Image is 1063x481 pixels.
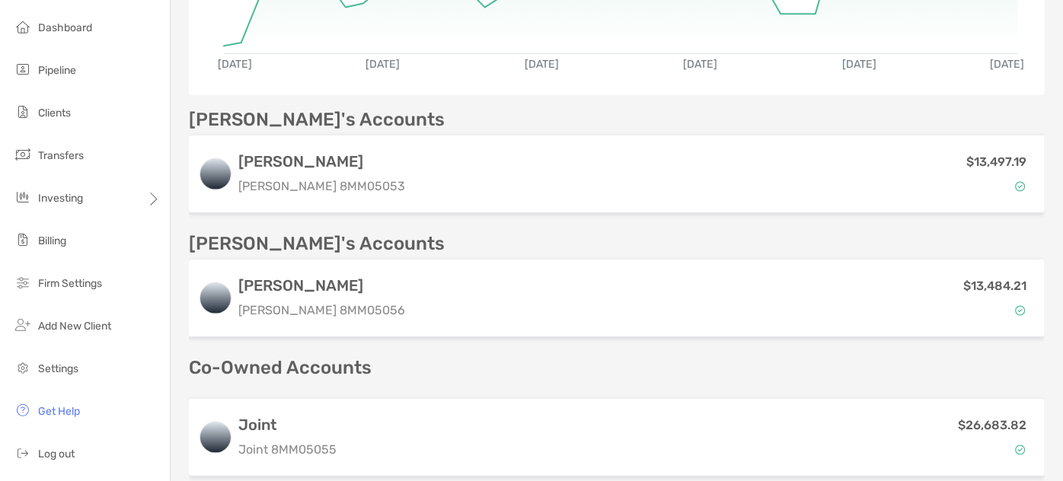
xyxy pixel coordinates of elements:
[14,444,32,462] img: logout icon
[958,416,1026,435] p: $26,683.82
[238,177,405,196] p: [PERSON_NAME] 8MM05053
[38,149,84,162] span: Transfers
[1015,305,1026,316] img: Account Status icon
[842,58,876,71] text: [DATE]
[1015,181,1026,192] img: Account Status icon
[200,283,231,314] img: logo account
[238,152,405,170] h3: [PERSON_NAME]
[38,21,92,34] span: Dashboard
[238,276,405,295] h3: [PERSON_NAME]
[200,422,231,453] img: logo account
[38,320,111,333] span: Add New Client
[525,58,559,71] text: [DATE]
[189,358,1045,377] p: Co-Owned Accounts
[38,192,83,205] span: Investing
[366,58,400,71] text: [DATE]
[14,103,32,121] img: clients icon
[38,362,78,375] span: Settings
[990,58,1024,71] text: [DATE]
[683,58,717,71] text: [DATE]
[14,273,32,291] img: firm-settings icon
[14,188,32,206] img: investing icon
[189,234,445,253] p: [PERSON_NAME]'s Accounts
[218,58,252,71] text: [DATE]
[38,64,76,77] span: Pipeline
[238,440,337,459] p: Joint 8MM05055
[238,301,405,320] p: [PERSON_NAME] 8MM05056
[14,316,32,334] img: add_new_client icon
[189,110,445,129] p: [PERSON_NAME]'s Accounts
[1015,444,1026,455] img: Account Status icon
[966,152,1026,171] p: $13,497.19
[38,107,71,119] span: Clients
[14,145,32,164] img: transfers icon
[14,18,32,36] img: dashboard icon
[14,60,32,78] img: pipeline icon
[38,405,80,418] span: Get Help
[14,358,32,377] img: settings icon
[963,276,1026,295] p: $13,484.21
[38,277,102,290] span: Firm Settings
[38,448,75,460] span: Log out
[238,416,337,434] h3: Joint
[14,401,32,419] img: get-help icon
[38,234,66,247] span: Billing
[200,159,231,190] img: logo account
[14,231,32,249] img: billing icon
